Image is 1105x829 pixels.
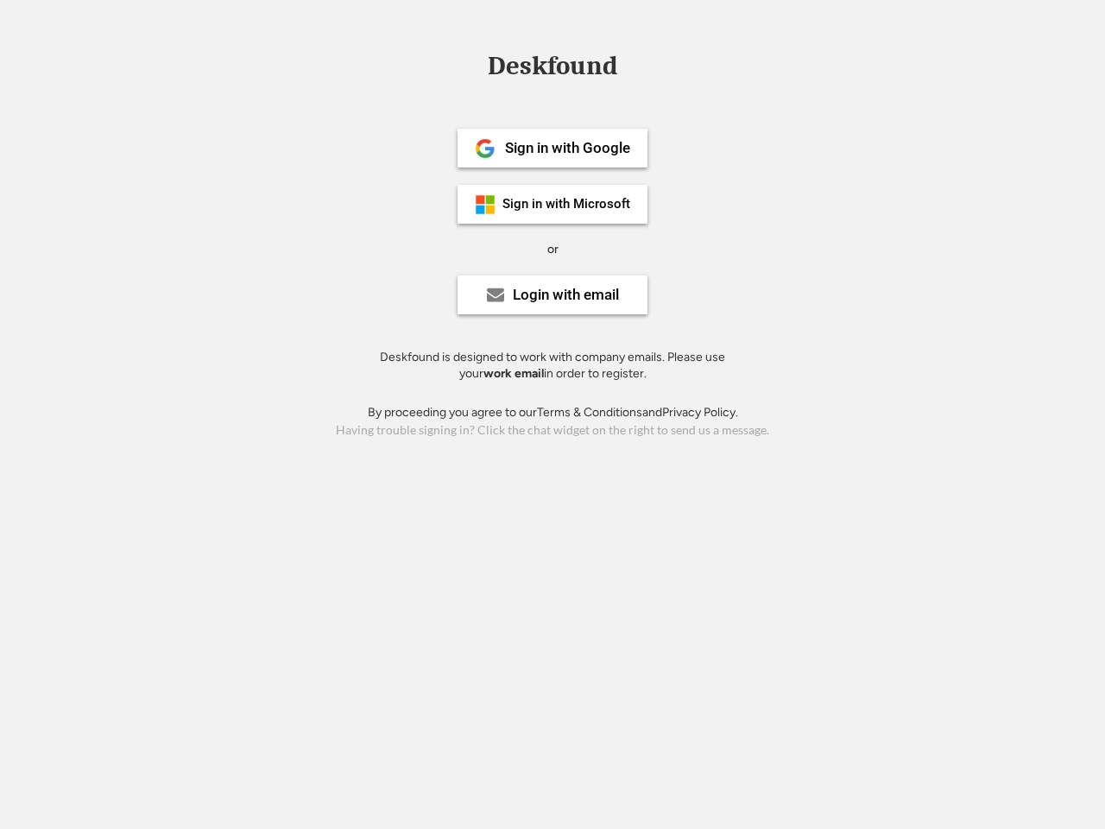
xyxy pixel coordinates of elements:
a: Privacy Policy. [662,405,738,420]
img: 1024px-Google__G__Logo.svg.png [475,138,496,159]
div: Deskfound [479,53,626,79]
div: or [547,241,559,258]
strong: work email [483,366,544,381]
a: Terms & Conditions [537,405,642,420]
img: ms-symbollockup_mssymbol_19.png [475,194,496,215]
div: Sign in with Google [505,141,630,155]
div: Sign in with Microsoft [502,198,630,211]
div: By proceeding you agree to our and [368,404,738,421]
div: Deskfound is designed to work with company emails. Please use your in order to register. [358,349,747,383]
div: Login with email [513,288,619,302]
